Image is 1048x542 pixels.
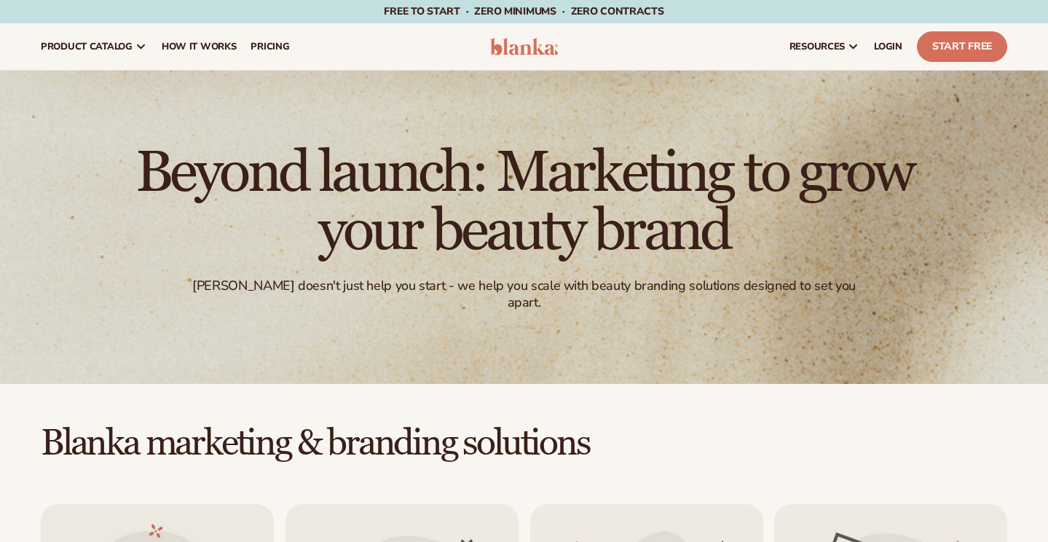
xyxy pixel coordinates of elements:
[490,38,559,55] img: logo
[154,23,244,70] a: How It Works
[124,144,925,260] h1: Beyond launch: Marketing to grow your beauty brand
[867,23,910,70] a: LOGIN
[34,23,154,70] a: product catalog
[182,278,865,312] div: [PERSON_NAME] doesn't just help you start - we help you scale with beauty branding solutions desi...
[384,4,663,18] span: Free to start · ZERO minimums · ZERO contracts
[782,23,867,70] a: resources
[162,41,237,52] span: How It Works
[251,41,289,52] span: pricing
[41,41,133,52] span: product catalog
[243,23,296,70] a: pricing
[917,31,1007,62] a: Start Free
[789,41,845,52] span: resources
[874,41,902,52] span: LOGIN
